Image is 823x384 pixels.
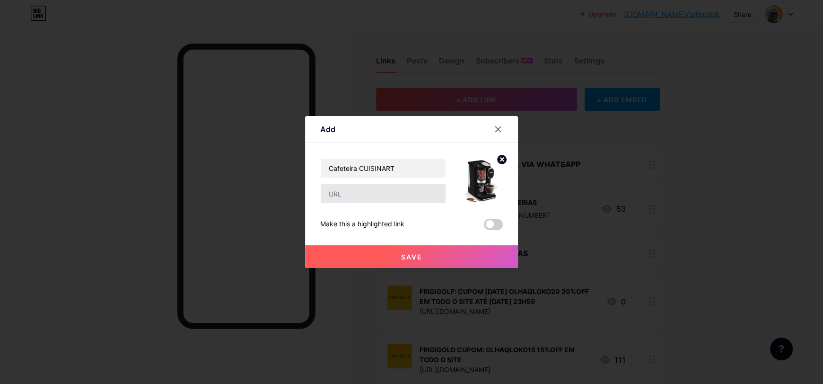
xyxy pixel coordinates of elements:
span: Save [401,253,422,261]
input: Title [321,159,446,178]
input: URL [321,184,446,203]
div: Add [320,124,335,135]
img: link_thumbnail [457,158,503,204]
div: Make this a highlighted link [320,219,404,230]
button: Save [305,245,518,268]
